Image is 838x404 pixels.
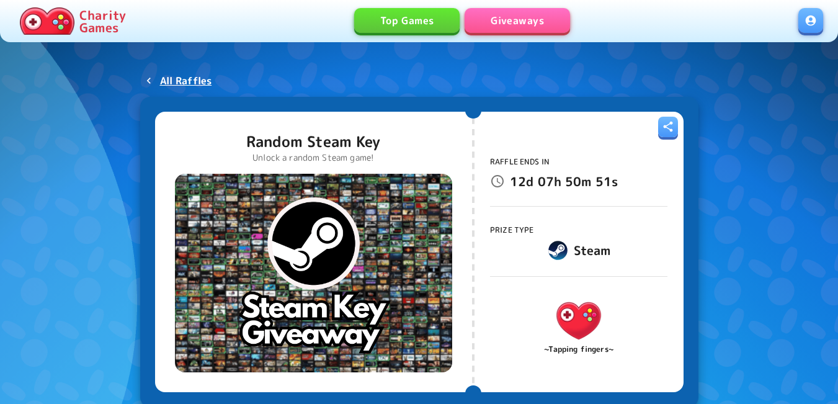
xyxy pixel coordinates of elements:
a: Top Games [354,8,460,33]
a: All Raffles [140,70,217,92]
img: Charity.Games [20,7,74,35]
img: Charity.Games [553,295,605,347]
p: Random Steam Key [246,132,380,151]
img: Random Steam Key [175,174,452,372]
a: Giveaways [465,8,570,33]
h6: Steam [574,240,611,260]
p: Charity Games [79,9,126,34]
span: Prize Type [490,225,534,235]
span: Raffle Ends In [490,156,550,167]
p: All Raffles [160,73,212,88]
p: 12d 07h 50m 51s [510,171,618,191]
span: ~Tapping fingers~ [544,344,613,356]
p: Unlock a random Steam game! [246,151,380,164]
a: Charity Games [15,5,131,37]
